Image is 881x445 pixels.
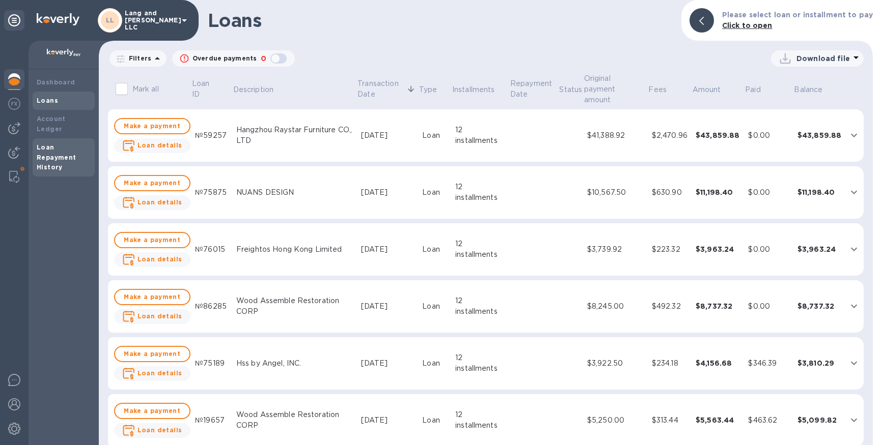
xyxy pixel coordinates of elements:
[195,358,228,369] div: №75189
[37,13,79,25] img: Logo
[455,409,505,431] div: 12 installments
[208,10,673,31] h1: Loans
[693,84,721,95] p: Amount
[132,84,159,95] p: Mark all
[797,358,842,368] div: $3,810.29
[422,415,447,426] div: Loan
[652,415,687,426] div: $313.44
[846,242,862,257] button: expand row
[587,358,644,369] div: $3,922.50
[114,118,190,134] button: Make a payment
[846,128,862,143] button: expand row
[361,244,415,255] div: [DATE]
[748,358,789,369] div: $346.39
[236,244,353,255] div: Freightos Hong Kong Limited
[455,295,505,317] div: 12 installments
[361,358,415,369] div: [DATE]
[123,291,181,303] span: Make a payment
[114,289,190,305] button: Make a payment
[584,73,647,105] span: Original payment amount
[114,366,190,381] button: Loan details
[236,409,353,431] div: Wood Assemble Restoration CORP
[587,130,644,141] div: $41,388.92
[125,10,176,31] p: Lang and [PERSON_NAME] LLC
[455,239,505,260] div: 12 installments
[652,130,687,141] div: $2,470.96
[195,130,228,141] div: №59257
[652,358,687,369] div: $234.18
[584,73,634,105] p: Original payment amount
[846,185,862,200] button: expand row
[114,195,190,210] button: Loan details
[192,78,231,100] span: Loan ID
[587,301,644,312] div: $8,245.00
[419,84,451,95] span: Type
[195,187,228,198] div: №75875
[794,84,836,95] span: Balance
[587,187,644,198] div: $10,567.50
[422,358,447,369] div: Loan
[455,352,505,374] div: 12 installments
[137,198,182,206] b: Loan details
[195,415,228,426] div: №19657
[748,187,789,198] div: $0.00
[361,130,415,141] div: [DATE]
[748,130,789,141] div: $0.00
[123,234,181,246] span: Make a payment
[236,125,353,146] div: Hangzhou Raystar Furniture CO., LTD
[37,143,76,171] b: Loan Repayment History
[745,84,774,95] span: Paid
[846,355,862,371] button: expand row
[361,187,415,198] div: [DATE]
[648,84,667,95] p: Fees
[137,141,182,149] b: Loan details
[195,244,228,255] div: №76015
[696,358,740,368] div: $4,156.68
[37,115,66,133] b: Account Ledger
[696,130,740,140] div: $43,859.88
[37,78,75,86] b: Dashboard
[114,232,190,248] button: Make a payment
[559,84,582,95] span: Status
[748,301,789,312] div: $0.00
[422,187,447,198] div: Loan
[797,130,842,140] div: $43,859.88
[8,98,20,110] img: Foreign exchange
[587,415,644,426] div: $5,250.00
[114,252,190,267] button: Loan details
[587,244,644,255] div: $3,739.92
[797,415,842,425] div: $5,099.82
[422,130,447,141] div: Loan
[233,84,287,95] span: Description
[696,187,740,197] div: $11,198.40
[123,177,181,189] span: Make a payment
[357,78,404,100] p: Transaction Date
[652,301,687,312] div: $492.32
[748,415,789,426] div: $463.62
[696,415,740,425] div: $5,563.44
[357,78,417,100] span: Transaction Date
[114,403,190,419] button: Make a payment
[236,358,353,369] div: Hss by Angel, INC.
[192,78,218,100] p: Loan ID
[452,84,508,95] span: Installments
[696,244,740,254] div: $3,963.24
[114,175,190,191] button: Make a payment
[452,84,495,95] p: Installments
[748,244,789,255] div: $0.00
[745,84,761,95] p: Paid
[261,53,266,64] p: 0
[797,244,842,254] div: $3,963.24
[693,84,734,95] span: Amount
[137,369,182,377] b: Loan details
[361,415,415,426] div: [DATE]
[794,84,822,95] p: Balance
[172,50,295,67] button: Overdue payments0
[123,405,181,417] span: Make a payment
[510,78,558,100] p: Repayment Date
[652,187,687,198] div: $630.90
[233,84,273,95] p: Description
[195,301,228,312] div: №86285
[422,301,447,312] div: Loan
